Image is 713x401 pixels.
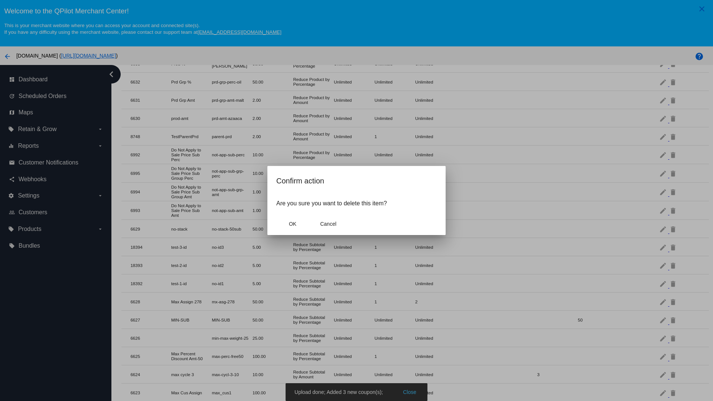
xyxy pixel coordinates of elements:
button: Close dialog [312,217,345,231]
p: Are you sure you want to delete this item? [276,200,437,207]
h2: Confirm action [276,175,437,187]
span: Cancel [320,221,336,227]
button: Close dialog [276,217,309,231]
span: OK [289,221,296,227]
